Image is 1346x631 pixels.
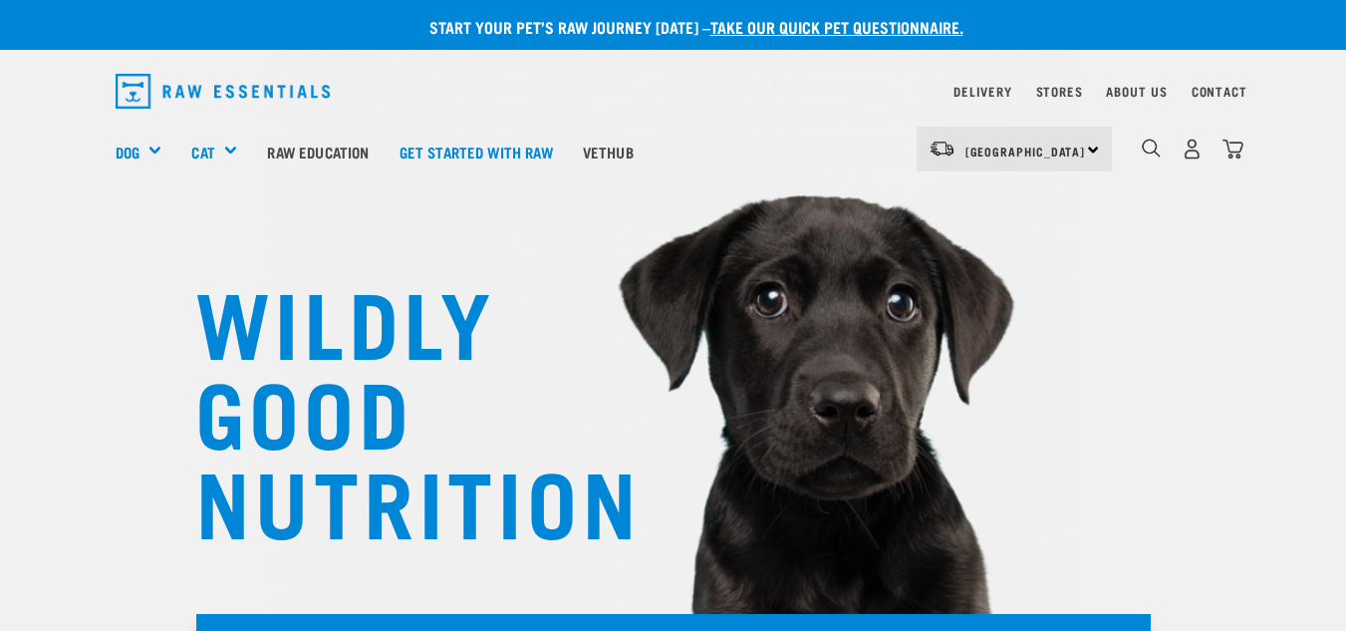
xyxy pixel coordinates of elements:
[568,112,649,191] a: Vethub
[191,141,214,163] a: Cat
[1142,139,1161,158] img: home-icon-1@2x.png
[385,112,568,191] a: Get started with Raw
[1192,88,1247,95] a: Contact
[1222,139,1243,159] img: home-icon@2x.png
[929,140,955,158] img: van-moving.png
[100,66,1247,117] nav: dropdown navigation
[710,22,963,31] a: take our quick pet questionnaire.
[1036,88,1083,95] a: Stores
[195,274,594,543] h1: WILDLY GOOD NUTRITION
[116,74,331,109] img: Raw Essentials Logo
[1182,139,1203,159] img: user.png
[953,88,1011,95] a: Delivery
[252,112,384,191] a: Raw Education
[965,148,1086,155] span: [GEOGRAPHIC_DATA]
[1106,88,1167,95] a: About Us
[116,141,139,163] a: Dog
